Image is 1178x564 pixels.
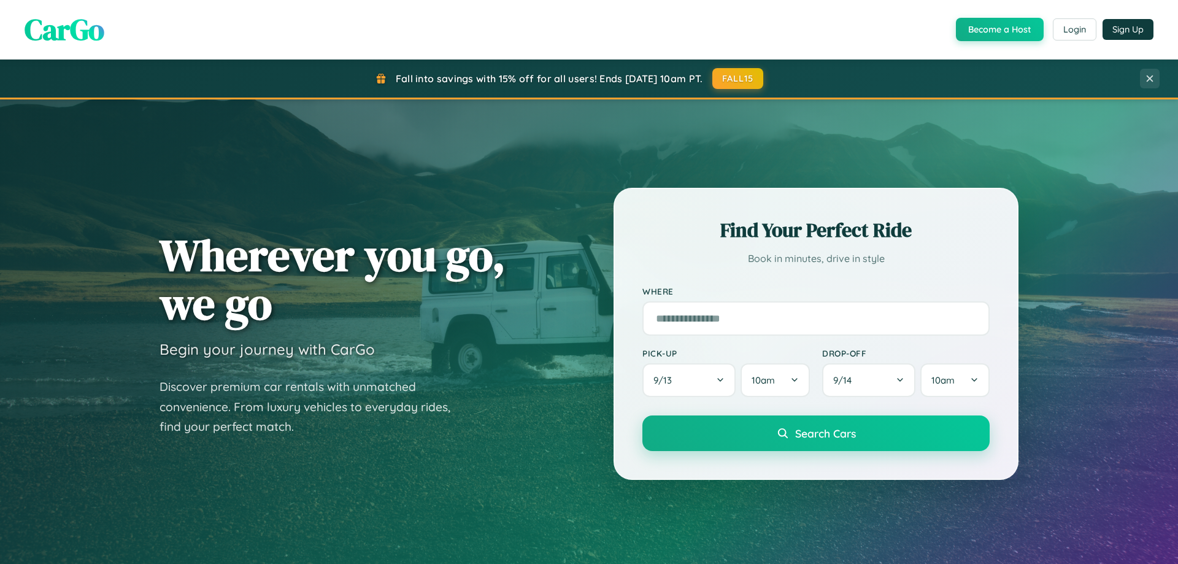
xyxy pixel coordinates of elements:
[25,9,104,50] span: CarGo
[795,427,856,440] span: Search Cars
[956,18,1044,41] button: Become a Host
[642,348,810,358] label: Pick-up
[752,374,775,386] span: 10am
[931,374,955,386] span: 10am
[833,374,858,386] span: 9 / 14
[1053,18,1096,41] button: Login
[160,340,375,358] h3: Begin your journey with CarGo
[1103,19,1153,40] button: Sign Up
[642,286,990,296] label: Where
[642,363,736,397] button: 9/13
[653,374,678,386] span: 9 / 13
[920,363,990,397] button: 10am
[741,363,810,397] button: 10am
[822,348,990,358] label: Drop-off
[642,250,990,268] p: Book in minutes, drive in style
[642,217,990,244] h2: Find Your Perfect Ride
[396,72,703,85] span: Fall into savings with 15% off for all users! Ends [DATE] 10am PT.
[160,231,506,328] h1: Wherever you go, we go
[712,68,764,89] button: FALL15
[822,363,915,397] button: 9/14
[160,377,466,437] p: Discover premium car rentals with unmatched convenience. From luxury vehicles to everyday rides, ...
[642,415,990,451] button: Search Cars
